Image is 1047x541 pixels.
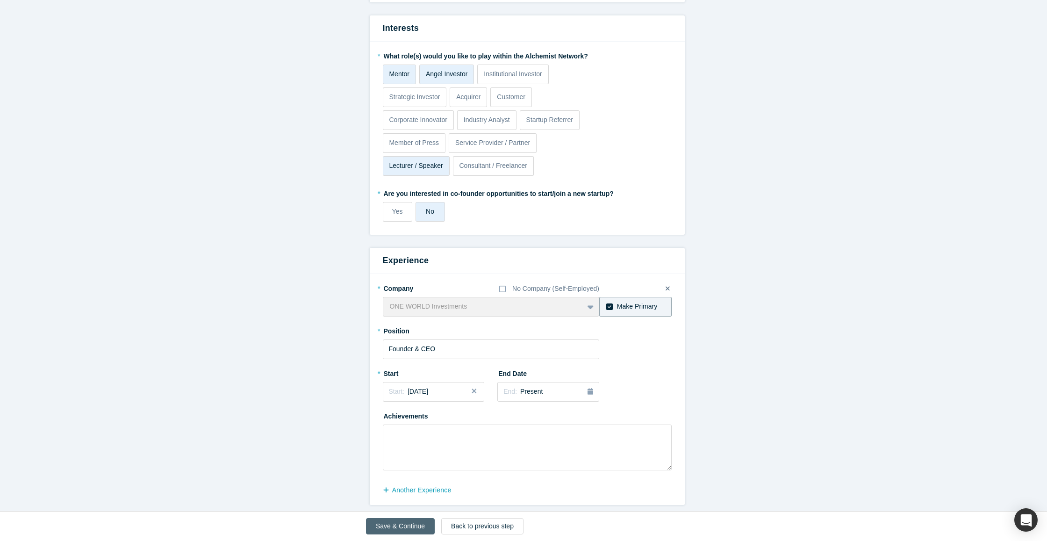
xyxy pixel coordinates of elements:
[383,186,672,199] label: Are you interested in co-founder opportunities to start/join a new startup?
[503,388,517,395] span: End:
[456,92,480,102] p: Acquirer
[484,69,542,79] p: Institutional Investor
[389,115,447,125] p: Corporate Innovator
[408,388,428,395] span: [DATE]
[383,281,435,294] label: Company
[389,161,443,171] p: Lecturer / Speaker
[383,339,600,359] input: Sales Manager
[389,69,409,79] p: Mentor
[383,254,672,267] h3: Experience
[389,138,439,148] p: Member of Press
[520,388,543,395] span: Present
[441,518,523,534] button: Back to previous step
[383,408,435,421] label: Achievements
[497,92,525,102] p: Customer
[470,382,484,402] button: Close
[464,115,510,125] p: Industry Analyst
[383,22,672,35] h3: Interests
[389,388,404,395] span: Start:
[383,323,435,336] label: Position
[455,138,530,148] p: Service Provider / Partner
[366,518,435,534] button: Save & Continue
[617,302,657,311] div: Make Primary
[383,482,461,498] button: another Experience
[383,366,435,379] label: Start
[497,366,550,379] label: End Date
[526,115,573,125] p: Startup Referrer
[497,382,599,402] button: End:Present
[426,69,468,79] p: Angel Investor
[392,208,403,215] span: Yes
[389,92,440,102] p: Strategic Investor
[459,161,527,171] p: Consultant / Freelancer
[383,382,485,402] button: Start:[DATE]
[383,48,672,61] label: What role(s) would you like to play within the Alchemist Network?
[512,284,599,294] div: No Company (Self-Employed)
[426,208,434,215] span: No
